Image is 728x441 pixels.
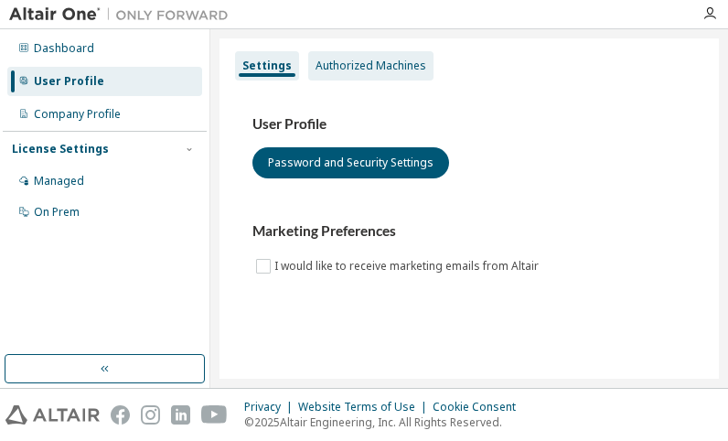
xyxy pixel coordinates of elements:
p: © 2025 Altair Engineering, Inc. All Rights Reserved. [244,414,527,430]
img: Altair One [9,5,238,24]
img: youtube.svg [201,405,228,425]
div: On Prem [34,205,80,220]
img: facebook.svg [111,405,130,425]
div: User Profile [34,74,104,89]
div: Privacy [244,400,298,414]
div: Settings [242,59,292,73]
div: License Settings [12,142,109,156]
img: linkedin.svg [171,405,190,425]
div: Website Terms of Use [298,400,433,414]
button: Password and Security Settings [252,147,449,178]
h3: User Profile [252,115,686,134]
div: Managed [34,174,84,188]
h3: Marketing Preferences [252,222,686,241]
label: I would like to receive marketing emails from Altair [274,255,542,277]
img: instagram.svg [141,405,160,425]
div: Dashboard [34,41,94,56]
img: altair_logo.svg [5,405,100,425]
div: Cookie Consent [433,400,527,414]
div: Authorized Machines [316,59,426,73]
div: Company Profile [34,107,121,122]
